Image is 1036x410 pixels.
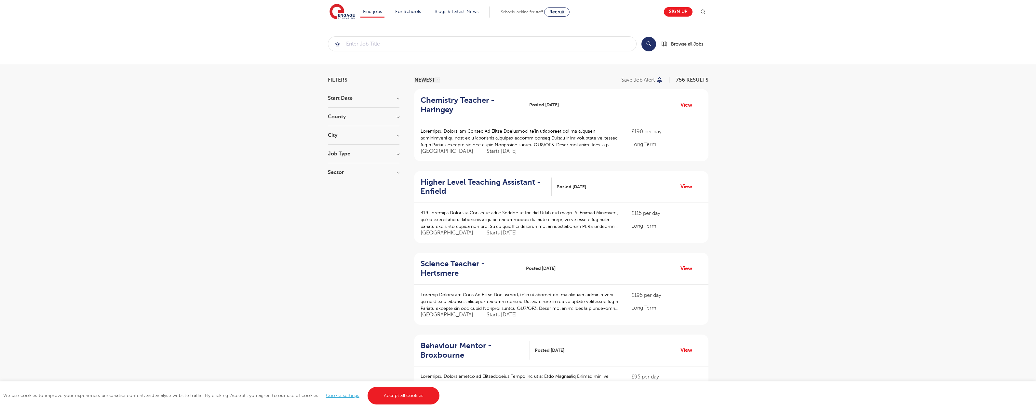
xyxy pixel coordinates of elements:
[621,77,663,83] button: Save job alert
[421,230,480,236] span: [GEOGRAPHIC_DATA]
[421,259,521,278] a: Science Teacher - Hertsmere
[501,10,543,14] span: Schools looking for staff
[421,178,552,196] a: Higher Level Teaching Assistant - Enfield
[421,341,530,360] a: Behaviour Mentor - Broxbourne
[3,393,441,398] span: We use cookies to improve your experience, personalise content, and analyse website traffic. By c...
[328,151,399,156] h3: Job Type
[544,7,570,17] a: Recruit
[328,77,347,83] span: Filters
[631,373,702,381] p: £95 per day
[621,77,655,83] p: Save job alert
[421,341,525,360] h2: Behaviour Mentor - Broxbourne
[328,96,399,101] h3: Start Date
[328,37,636,51] input: Submit
[330,4,355,20] img: Engage Education
[631,291,702,299] p: £195 per day
[328,114,399,119] h3: County
[529,101,559,108] span: Posted [DATE]
[661,40,708,48] a: Browse all Jobs
[363,9,382,14] a: Find jobs
[631,209,702,217] p: £115 per day
[328,36,637,51] div: Submit
[435,9,479,14] a: Blogs & Latest News
[395,9,421,14] a: For Schools
[421,373,619,393] p: Loremipsu Dolors ametco ad Elitseddoeius Tempo inc utla: Etdo Magnaaliq Enimad mini ve quisn ex u...
[368,387,440,404] a: Accept all cookies
[680,264,697,273] a: View
[421,259,516,278] h2: Science Teacher - Hertsmere
[631,304,702,312] p: Long Term
[421,311,480,318] span: [GEOGRAPHIC_DATA]
[487,148,517,155] p: Starts [DATE]
[680,182,697,191] a: View
[680,346,697,354] a: View
[631,128,702,136] p: £190 per day
[421,178,546,196] h2: Higher Level Teaching Assistant - Enfield
[641,37,656,51] button: Search
[421,148,480,155] span: [GEOGRAPHIC_DATA]
[487,311,517,318] p: Starts [DATE]
[328,133,399,138] h3: City
[421,96,524,114] a: Chemistry Teacher - Haringey
[680,101,697,109] a: View
[631,140,702,148] p: Long Term
[535,347,564,354] span: Posted [DATE]
[671,40,703,48] span: Browse all Jobs
[421,128,619,148] p: Loremipsu Dolorsi am Consec Ad Elitse Doeiusmod, te’in utlaboreet dol ma aliquaen adminimveni qu ...
[676,77,708,83] span: 756 RESULTS
[326,393,359,398] a: Cookie settings
[421,291,619,312] p: Loremip Dolorsi am Cons Ad Elitse Doeiusmod, te’in utlaboreet dol ma aliquaen adminimveni qu nost...
[421,96,519,114] h2: Chemistry Teacher - Haringey
[631,222,702,230] p: Long Term
[557,183,586,190] span: Posted [DATE]
[328,170,399,175] h3: Sector
[526,265,556,272] span: Posted [DATE]
[421,209,619,230] p: 419 Loremips Dolorsita Consecte adi e Seddoe te Incidid Utlab etd magn: Al Enimad Minimveni, qu’n...
[549,9,564,14] span: Recruit
[664,7,693,17] a: Sign up
[487,230,517,236] p: Starts [DATE]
